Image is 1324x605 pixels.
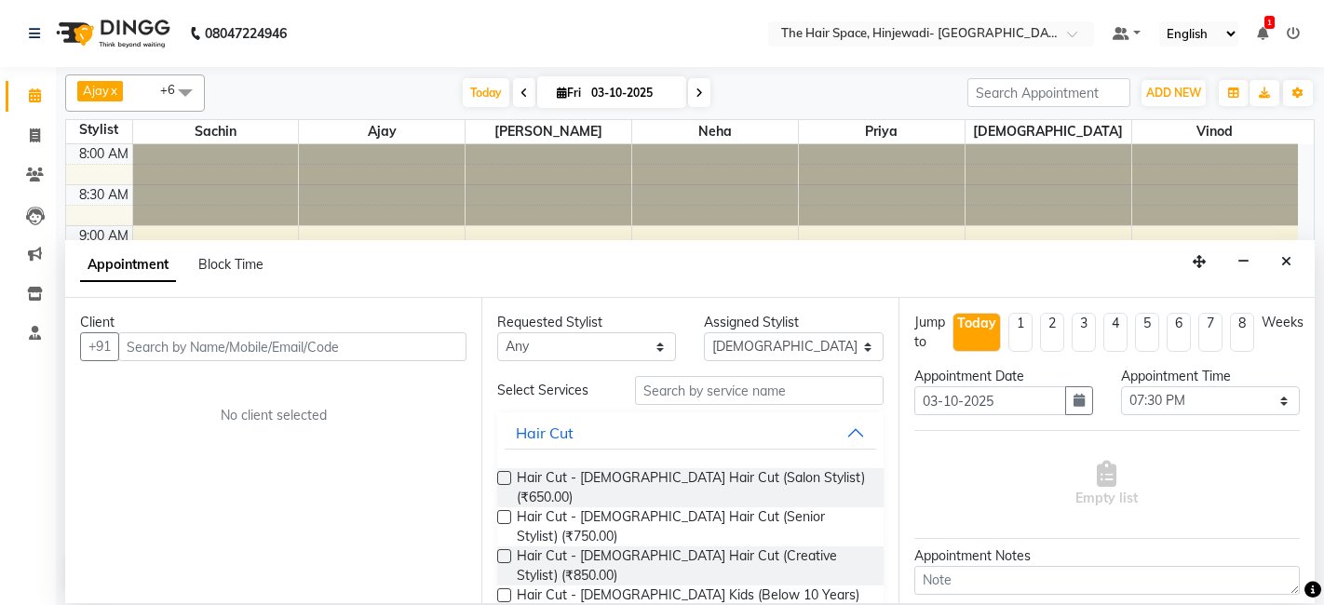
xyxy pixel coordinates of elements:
[1142,80,1206,106] button: ADD NEW
[118,332,466,361] input: Search by Name/Mobile/Email/Code
[1262,313,1304,332] div: Weeks
[75,185,132,205] div: 8:30 AM
[80,313,466,332] div: Client
[914,313,945,352] div: Jump to
[914,386,1066,415] input: yyyy-mm-dd
[1146,86,1201,100] span: ADD NEW
[586,79,679,107] input: 2025-10-03
[299,120,465,143] span: Ajay
[704,313,883,332] div: Assigned Stylist
[466,120,631,143] span: [PERSON_NAME]
[517,546,868,585] span: Hair Cut - [DEMOGRAPHIC_DATA] Hair Cut (Creative Stylist) (₹850.00)
[463,78,509,107] span: Today
[635,376,883,405] input: Search by service name
[516,422,574,444] div: Hair Cut
[198,256,263,273] span: Block Time
[1132,120,1298,143] span: Vinod
[1075,461,1138,508] span: Empty list
[552,86,586,100] span: Fri
[1230,313,1254,352] li: 8
[914,367,1093,386] div: Appointment Date
[47,7,175,60] img: logo
[497,313,676,332] div: Requested Stylist
[914,546,1300,566] div: Appointment Notes
[966,120,1131,143] span: [DEMOGRAPHIC_DATA]
[133,120,299,143] span: Sachin
[66,120,132,140] div: Stylist
[1121,367,1300,386] div: Appointment Time
[80,249,176,282] span: Appointment
[1072,313,1096,352] li: 3
[517,468,868,507] span: Hair Cut - [DEMOGRAPHIC_DATA] Hair Cut (Salon Stylist) (₹650.00)
[75,226,132,246] div: 9:00 AM
[799,120,965,143] span: Priya
[1198,313,1223,352] li: 7
[1040,313,1064,352] li: 2
[957,314,996,333] div: Today
[109,83,117,98] a: x
[505,416,875,450] button: Hair Cut
[1167,313,1191,352] li: 6
[1273,248,1300,276] button: Close
[125,406,422,425] div: No client selected
[517,507,868,546] span: Hair Cut - [DEMOGRAPHIC_DATA] Hair Cut (Senior Stylist) (₹750.00)
[1257,25,1268,42] a: 1
[1264,16,1275,29] span: 1
[160,82,189,97] span: +6
[83,83,109,98] span: Ajay
[967,78,1130,107] input: Search Appointment
[205,7,287,60] b: 08047224946
[1008,313,1033,352] li: 1
[1135,313,1159,352] li: 5
[1103,313,1128,352] li: 4
[75,144,132,164] div: 8:00 AM
[632,120,798,143] span: Neha
[80,332,119,361] button: +91
[483,381,621,400] div: Select Services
